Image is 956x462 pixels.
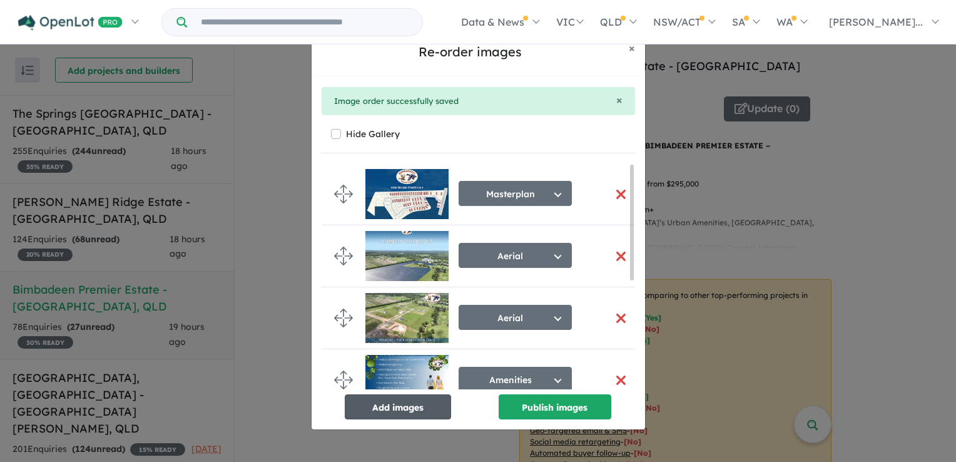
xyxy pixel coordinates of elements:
img: drag.svg [334,247,353,265]
input: Try estate name, suburb, builder or developer [190,9,420,36]
div: Image order successfully saved [322,87,635,116]
img: Bimbadeen%20Premier%20Estate%20-%20St%20Helens___1739938588.jpg [365,293,449,343]
button: Masterplan [459,181,572,206]
img: drag.svg [334,309,353,327]
img: drag.svg [334,185,353,203]
span: × [629,41,635,55]
label: Hide Gallery [346,125,400,143]
button: Aerial [459,305,572,330]
button: Add images [345,394,451,419]
button: Publish images [499,394,611,419]
img: Openlot PRO Logo White [18,15,123,31]
span: × [616,93,623,107]
button: Close [616,95,623,106]
span: [PERSON_NAME]... [829,16,923,28]
img: Bimbadeen%20Premier%20Estate%20-%20St%20Helens___1750032234.jpg [365,231,449,281]
img: drag.svg [334,371,353,389]
img: Bimbadeen%20Premier%20Estate%20-%20St%20Helens___1760320869.jpg [365,169,449,219]
button: Aerial [459,243,572,268]
img: Bimbadeen%20Premier%20Estate%20-%20St%20Helens___1730760818.jpg [365,355,449,405]
h5: Re-order images [322,43,619,61]
button: Amenities [459,367,572,392]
